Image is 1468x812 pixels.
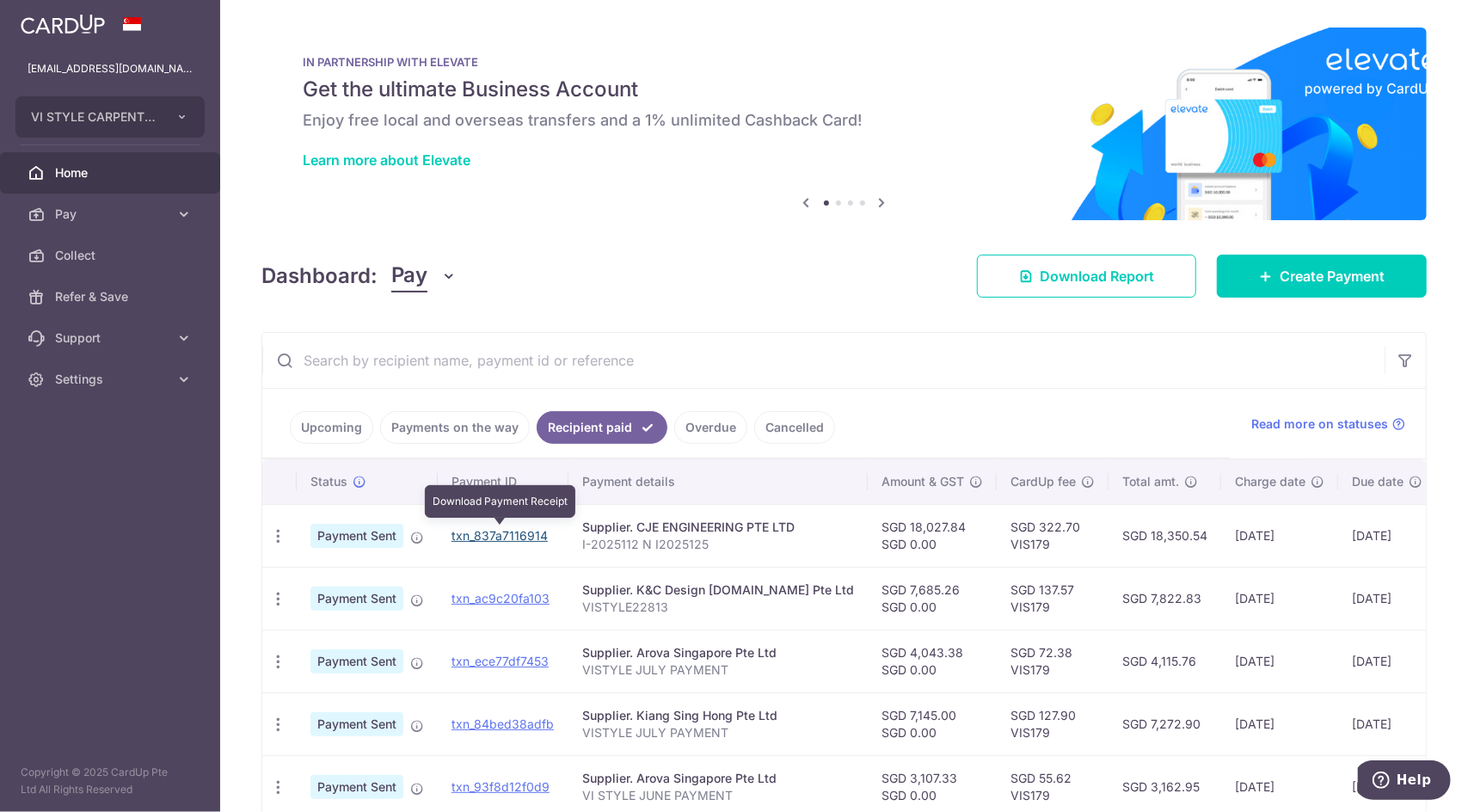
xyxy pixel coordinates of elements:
[55,247,169,264] span: Collect
[261,261,378,292] h4: Dashboard:
[310,524,403,548] span: Payment Sent
[1109,567,1221,630] td: SGD 7,822.83
[261,28,1427,220] img: Renovation banner
[674,411,747,444] a: Overdue
[1221,630,1338,692] td: [DATE]
[451,654,549,668] a: txn_ece77df7453
[1040,266,1154,286] span: Download Report
[21,14,105,34] img: CardUp
[977,255,1196,298] a: Download Report
[1109,692,1221,755] td: SGD 7,272.90
[391,260,458,292] button: Pay
[582,707,854,724] div: Supplier. Kiang Sing Hong Pte Ltd
[303,55,1385,69] p: IN PARTNERSHIP WITH ELEVATE
[310,649,403,674] span: Payment Sent
[310,587,403,611] span: Payment Sent
[310,712,403,736] span: Payment Sent
[1338,567,1436,630] td: [DATE]
[1122,473,1179,490] span: Total amt.
[31,108,158,126] span: VI STYLE CARPENTRY PTE. LTD.
[55,164,169,181] span: Home
[262,333,1385,388] input: Search by recipient name, payment id or reference
[1109,630,1221,692] td: SGD 4,115.76
[438,459,568,504] th: Payment ID
[380,411,530,444] a: Payments on the way
[582,599,854,616] p: VISTYLE22813
[582,661,854,679] p: VISTYLE JULY PAYMENT
[1358,760,1451,803] iframe: Opens a widget where you can find more information
[1338,504,1436,567] td: [DATE]
[537,411,667,444] a: Recipient paid
[868,567,997,630] td: SGD 7,685.26 SGD 0.00
[582,787,854,804] p: VI STYLE JUNE PAYMENT
[15,96,205,138] button: VI STYLE CARPENTRY PTE. LTD.
[1109,504,1221,567] td: SGD 18,350.54
[582,536,854,553] p: I-2025112 N I2025125
[451,528,548,543] a: txn_837a7116914
[1251,415,1405,433] a: Read more on statuses
[303,110,1385,131] h6: Enjoy free local and overseas transfers and a 1% unlimited Cashback Card!
[1221,692,1338,755] td: [DATE]
[1352,473,1404,490] span: Due date
[1221,567,1338,630] td: [DATE]
[582,644,854,661] div: Supplier. Arova Singapore Pte Ltd
[868,692,997,755] td: SGD 7,145.00 SGD 0.00
[451,779,550,794] a: txn_93f8d12f0d9
[1235,473,1305,490] span: Charge date
[582,770,854,787] div: Supplier. Arova Singapore Pte Ltd
[997,692,1109,755] td: SGD 127.90 VIS179
[881,473,964,490] span: Amount & GST
[754,411,835,444] a: Cancelled
[310,775,403,799] span: Payment Sent
[582,519,854,536] div: Supplier. CJE ENGINEERING PTE LTD
[451,591,550,606] a: txn_ac9c20fa103
[55,206,169,223] span: Pay
[290,411,373,444] a: Upcoming
[55,329,169,347] span: Support
[55,371,169,388] span: Settings
[55,288,169,305] span: Refer & Save
[582,581,854,599] div: Supplier. K&C Design [DOMAIN_NAME] Pte Ltd
[1010,473,1076,490] span: CardUp fee
[303,151,470,169] a: Learn more about Elevate
[868,504,997,567] td: SGD 18,027.84 SGD 0.00
[28,60,193,77] p: [EMAIL_ADDRESS][DOMAIN_NAME]
[997,567,1109,630] td: SGD 137.57 VIS179
[1251,415,1388,433] span: Read more on statuses
[1280,266,1385,286] span: Create Payment
[391,260,427,292] span: Pay
[303,76,1385,103] h5: Get the ultimate Business Account
[997,504,1109,567] td: SGD 322.70 VIS179
[568,459,868,504] th: Payment details
[310,473,347,490] span: Status
[582,724,854,741] p: VISTYLE JULY PAYMENT
[868,630,997,692] td: SGD 4,043.38 SGD 0.00
[451,717,554,731] a: txn_84bed38adfb
[1221,504,1338,567] td: [DATE]
[1338,630,1436,692] td: [DATE]
[425,485,575,518] div: Download Payment Receipt
[997,630,1109,692] td: SGD 72.38 VIS179
[1338,692,1436,755] td: [DATE]
[1217,255,1427,298] a: Create Payment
